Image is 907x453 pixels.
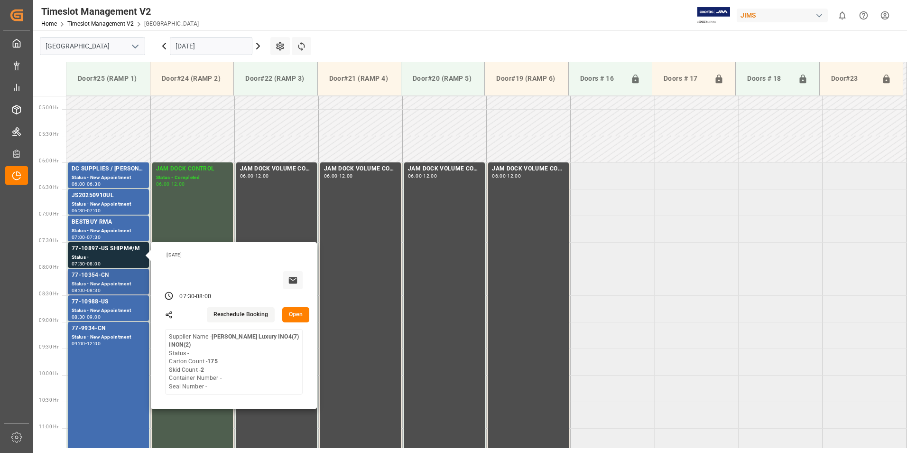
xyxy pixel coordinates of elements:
button: open menu [128,39,142,54]
div: 77-10354-CN [72,271,145,280]
div: Supplier Name - Status - Carton Count - Skid Count - Container Number - Seal Number - [169,333,299,391]
div: 09:00 [72,341,85,346]
button: show 0 new notifications [832,5,853,26]
div: JAM DOCK VOLUME CONTROL [240,164,313,174]
div: 77-10897-US SHIPM#/M [72,244,145,254]
div: Status - New Appointment [72,227,145,235]
div: - [85,262,87,266]
button: Help Center [853,5,874,26]
div: 06:00 [408,174,422,178]
a: Home [41,20,57,27]
div: Status - New Appointment [72,200,145,208]
div: - [85,208,87,213]
span: 09:30 Hr [39,344,58,349]
div: 07:30 [87,235,101,239]
div: - [422,174,423,178]
div: 06:00 [492,174,506,178]
div: - [85,288,87,293]
div: JIMS [737,9,828,22]
span: 10:30 Hr [39,397,58,403]
div: Status - New Appointment [72,333,145,341]
div: 06:00 [324,174,338,178]
div: 06:30 [72,208,85,213]
div: 09:00 [87,315,101,319]
div: - [85,341,87,346]
div: JS20250910UL [72,191,145,200]
div: Doors # 16 [576,70,627,88]
span: 05:30 Hr [39,132,58,137]
div: 08:30 [72,315,85,319]
div: [DATE] [163,252,306,258]
div: 06:30 [87,182,101,186]
div: 12:00 [339,174,353,178]
span: 08:00 Hr [39,264,58,270]
div: 12:00 [87,341,101,346]
div: 08:30 [87,288,101,293]
div: JAM DOCK VOLUME CONTROL [324,164,397,174]
div: Door#24 (RAMP 2) [158,70,226,87]
span: 07:00 Hr [39,211,58,217]
div: Doors # 17 [660,70,710,88]
a: Timeslot Management V2 [67,20,134,27]
input: DD.MM.YYYY [170,37,252,55]
span: 05:00 Hr [39,105,58,110]
span: 06:30 Hr [39,185,58,190]
div: 08:00 [72,288,85,293]
span: 06:00 Hr [39,158,58,163]
div: - [169,182,171,186]
span: 09:00 Hr [39,318,58,323]
div: 06:00 [72,182,85,186]
div: 06:00 [240,174,254,178]
div: Timeslot Management V2 [41,4,199,19]
div: JAM DOCK CONTROL [156,164,229,174]
div: - [338,174,339,178]
span: 10:00 Hr [39,371,58,376]
div: Status - [72,254,145,262]
div: Door#19 (RAMP 6) [492,70,560,87]
div: 77-10988-US [72,297,145,307]
div: 12:00 [423,174,437,178]
div: 77-9934-CN [72,324,145,333]
b: 2 [201,367,204,373]
img: Exertis%20JAM%20-%20Email%20Logo.jpg_1722504956.jpg [697,7,730,24]
span: 07:30 Hr [39,238,58,243]
div: 12:00 [171,182,185,186]
div: - [85,315,87,319]
div: JAM DOCK VOLUME CONTROL [408,164,481,174]
div: Door#25 (RAMP 1) [74,70,142,87]
span: 08:30 Hr [39,291,58,296]
div: - [85,182,87,186]
div: - [254,174,255,178]
b: 175 [207,358,217,365]
div: 12:00 [507,174,521,178]
div: Status - New Appointment [72,307,145,315]
div: DC SUPPLIES / [PERSON_NAME] [72,164,145,174]
div: 07:30 [72,262,85,266]
div: Door#20 (RAMP 5) [409,70,477,87]
div: - [85,235,87,239]
div: BESTBUY RMA [72,217,145,227]
button: Open [282,307,310,322]
div: 06:00 [156,182,170,186]
div: Door#21 (RAMP 4) [325,70,393,87]
div: - [506,174,507,178]
b: [PERSON_NAME] Luxury INO4(7) INON(2) [169,333,299,349]
div: 07:00 [87,208,101,213]
div: JAM DOCK VOLUME CONTROL [492,164,565,174]
button: Reschedule Booking [207,307,275,322]
div: 07:00 [72,235,85,239]
div: 08:00 [196,293,211,301]
div: Status - New Appointment [72,174,145,182]
div: Status - New Appointment [72,280,145,288]
span: 11:00 Hr [39,424,58,429]
div: 08:00 [87,262,101,266]
div: 07:30 [179,293,194,301]
button: JIMS [737,6,832,24]
div: Door#23 [827,70,878,88]
input: Type to search/select [40,37,145,55]
div: 12:00 [255,174,269,178]
div: Doors # 18 [743,70,794,88]
div: - [194,293,196,301]
div: Status - Completed [156,174,229,182]
div: Door#22 (RAMP 3) [241,70,309,87]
